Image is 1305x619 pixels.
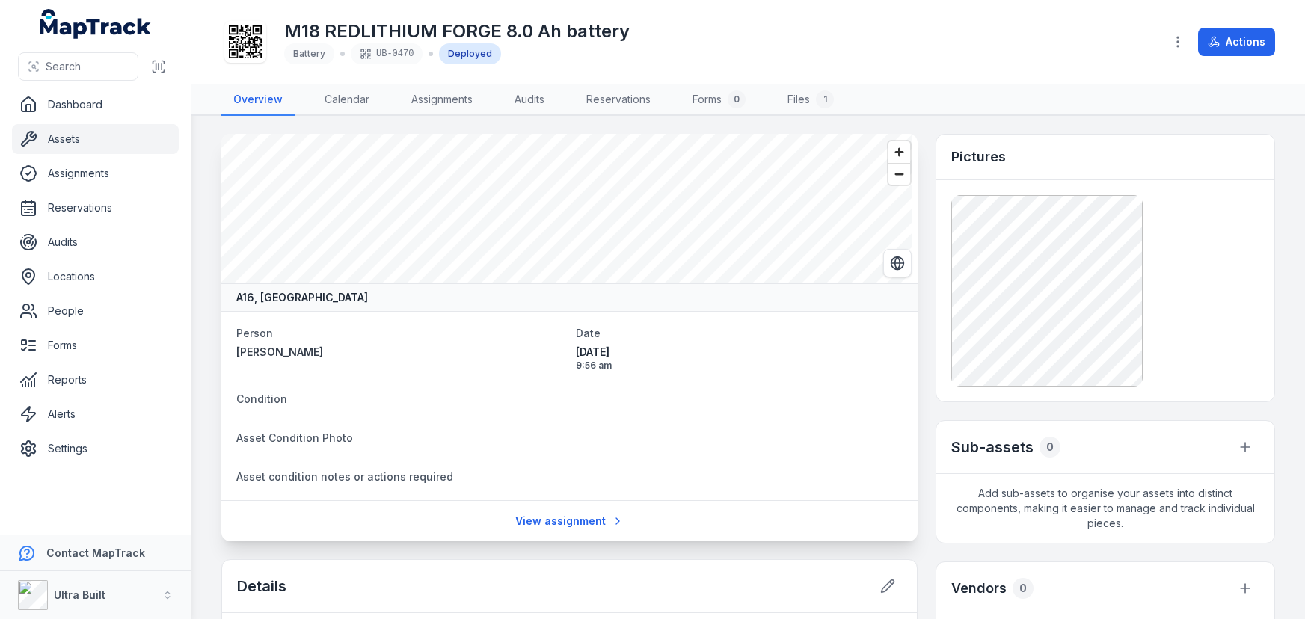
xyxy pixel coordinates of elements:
[776,84,846,116] a: Files1
[236,345,564,360] a: [PERSON_NAME]
[1198,28,1275,56] button: Actions
[12,399,179,429] a: Alerts
[221,84,295,116] a: Overview
[221,134,912,283] canvas: Map
[12,262,179,292] a: Locations
[1040,437,1060,458] div: 0
[12,158,179,188] a: Assignments
[293,48,325,59] span: Battery
[54,588,105,601] strong: Ultra Built
[284,19,630,43] h1: M18 REDLITHIUM FORGE 8.0 Ah battery
[12,330,179,360] a: Forms
[883,249,912,277] button: Switch to Satellite View
[576,345,903,372] time: 12/08/2025, 9:56:26 am
[46,546,145,559] strong: Contact MapTrack
[236,431,353,444] span: Asset Condition Photo
[18,52,138,81] button: Search
[12,193,179,223] a: Reservations
[1013,578,1034,599] div: 0
[399,84,485,116] a: Assignments
[503,84,556,116] a: Audits
[237,576,286,597] h2: Details
[40,9,152,39] a: MapTrack
[236,327,273,339] span: Person
[506,507,633,535] a: View assignment
[46,59,81,74] span: Search
[12,227,179,257] a: Audits
[888,163,910,185] button: Zoom out
[12,296,179,326] a: People
[12,124,179,154] a: Assets
[351,43,423,64] div: UB-0470
[313,84,381,116] a: Calendar
[236,290,368,305] strong: A16, [GEOGRAPHIC_DATA]
[236,470,453,483] span: Asset condition notes or actions required
[12,434,179,464] a: Settings
[12,365,179,395] a: Reports
[951,147,1006,167] h3: Pictures
[576,360,903,372] span: 9:56 am
[574,84,663,116] a: Reservations
[12,90,179,120] a: Dashboard
[816,90,834,108] div: 1
[728,90,746,108] div: 0
[439,43,501,64] div: Deployed
[576,345,903,360] span: [DATE]
[681,84,758,116] a: Forms0
[236,392,287,405] span: Condition
[936,474,1274,543] span: Add sub-assets to organise your assets into distinct components, making it easier to manage and t...
[576,327,601,339] span: Date
[951,578,1007,599] h3: Vendors
[951,437,1034,458] h2: Sub-assets
[888,141,910,163] button: Zoom in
